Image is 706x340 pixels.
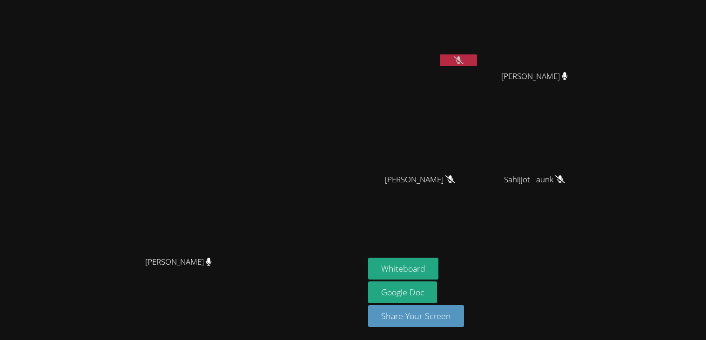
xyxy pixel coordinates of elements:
[145,255,212,269] span: [PERSON_NAME]
[504,173,565,187] span: Sahijjot Taunk
[368,305,464,327] button: Share Your Screen
[368,258,438,280] button: Whiteboard
[385,173,455,187] span: [PERSON_NAME]
[368,281,437,303] a: Google Doc
[501,70,568,83] span: [PERSON_NAME]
